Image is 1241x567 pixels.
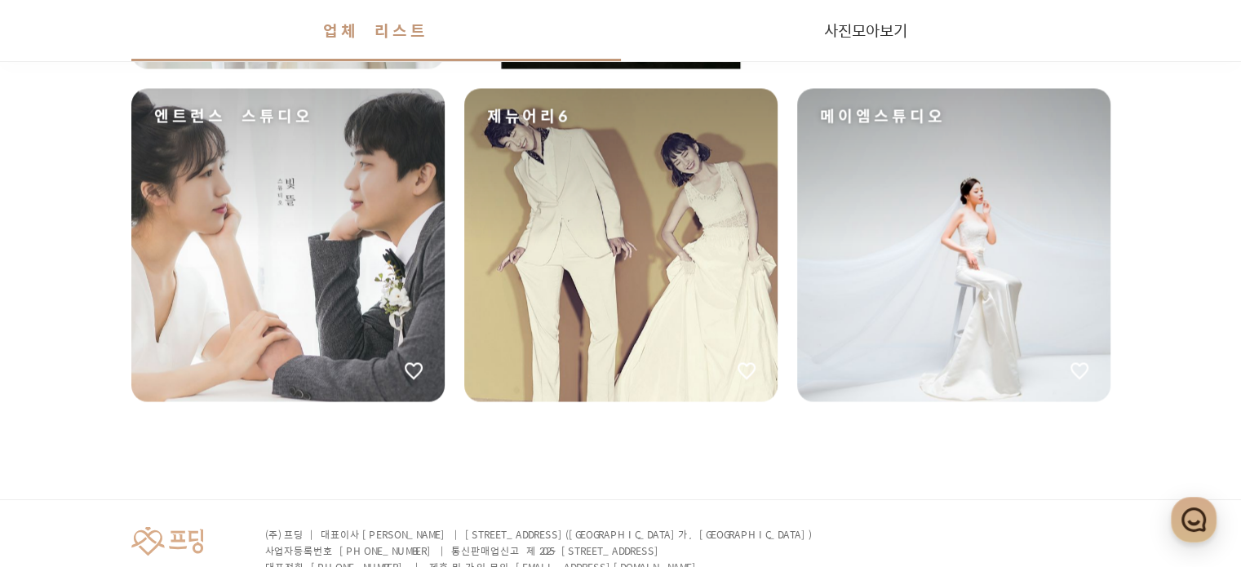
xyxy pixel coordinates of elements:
span: 제뉴어리6 [487,104,562,127]
a: 홈 [5,427,108,467]
a: 설정 [211,427,313,467]
p: 사업자등록번호 [PHONE_NUMBER] | 통신판매업신고 제 2025-[STREET_ADDRESS] [265,543,815,559]
span: 메이엠스튜디오 [820,104,946,127]
span: 대화 [149,452,169,465]
a: 제뉴어리6 [464,88,778,401]
p: (주) 프딩 | 대표이사 [PERSON_NAME] | [STREET_ADDRESS]([GEOGRAPHIC_DATA]가, [GEOGRAPHIC_DATA]) [265,526,815,543]
a: 대화 [108,427,211,467]
a: 메이엠스튜디오 [797,88,1110,401]
span: 홈 [51,451,61,464]
a: 엔트런스 스튜디오 [131,88,445,401]
span: 엔트런스 스튜디오 [154,104,313,127]
span: 설정 [252,451,272,464]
